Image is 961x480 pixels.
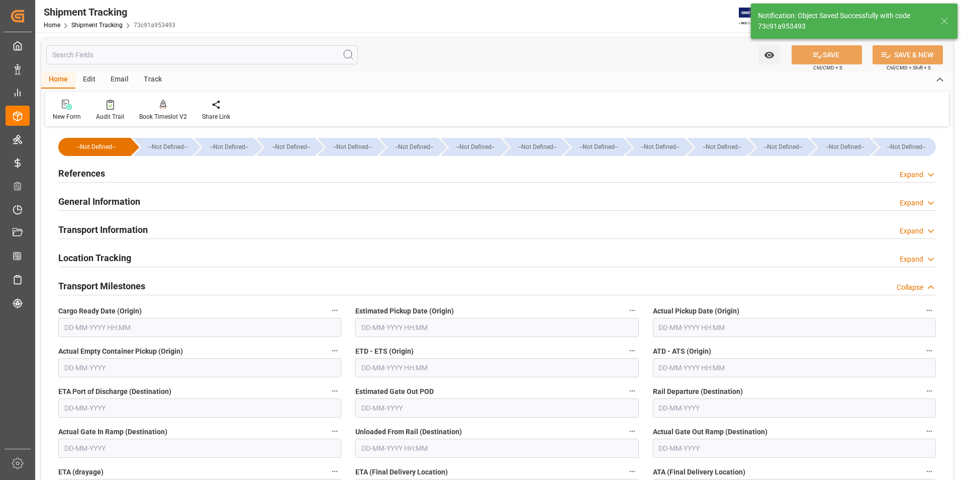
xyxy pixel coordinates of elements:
div: --Not Defined-- [882,138,931,156]
div: --Not Defined-- [68,138,124,156]
button: Actual Empty Container Pickup (Origin) [328,344,341,357]
div: Track [136,71,169,89]
input: DD-MM-YYYY [653,398,936,418]
a: Shipment Tracking [71,22,123,29]
div: Collapse [897,282,923,293]
span: Actual Empty Container Pickup (Origin) [58,346,183,357]
div: --Not Defined-- [749,138,808,156]
img: Exertis%20JAM%20-%20Email%20Logo.jpg_1722504956.jpg [739,8,774,25]
button: open menu [759,45,780,64]
div: New Form [53,112,81,121]
button: Estimated Gate Out POD [626,384,639,397]
div: Home [41,71,75,89]
button: SAVE & NEW [873,45,943,64]
input: DD-MM-YYYY HH:MM [355,318,638,337]
input: DD-MM-YYYY [58,398,341,418]
div: --Not Defined-- [564,138,623,156]
span: Unloaded From Rail (Destination) [355,427,462,437]
h2: References [58,167,105,180]
div: --Not Defined-- [58,138,131,156]
h2: Transport Milestones [58,279,145,293]
span: ATD - ATS (Origin) [653,346,711,357]
button: Actual Gate Out Ramp (Destination) [923,425,936,438]
div: Audit Trail [96,112,124,121]
span: Ctrl/CMD + Shift + S [887,64,931,71]
div: --Not Defined-- [379,138,438,156]
h2: Transport Information [58,223,148,236]
div: Book Timeslot V2 [139,112,187,121]
span: Actual Pickup Date (Origin) [653,306,739,316]
input: DD-MM-YYYY [58,358,341,377]
input: DD-MM-YYYY [355,398,638,418]
h2: Location Tracking [58,251,131,265]
div: --Not Defined-- [687,138,746,156]
div: --Not Defined-- [451,138,500,156]
span: Cargo Ready Date (Origin) [58,306,142,316]
div: --Not Defined-- [697,138,746,156]
input: DD-MM-YYYY [58,439,341,458]
div: --Not Defined-- [759,138,808,156]
div: --Not Defined-- [328,138,376,156]
span: Actual Gate In Ramp (Destination) [58,427,167,437]
input: DD-MM-YYYY HH:MM [58,318,341,337]
div: --Not Defined-- [390,138,438,156]
div: Expand [900,226,923,236]
div: --Not Defined-- [513,138,561,156]
span: Estimated Gate Out POD [355,386,434,397]
input: DD-MM-YYYY HH:MM [653,318,936,337]
div: --Not Defined-- [810,138,869,156]
div: --Not Defined-- [133,138,192,156]
h2: General Information [58,195,140,208]
input: DD-MM-YYYY HH:MM [355,358,638,377]
button: Estimated Pickup Date (Origin) [626,304,639,317]
input: DD-MM-YYYY [653,439,936,458]
div: Notification: Object Saved Successfully with code 73c91a953493 [758,11,931,32]
button: ETA Port of Discharge (Destination) [328,384,341,397]
button: ETA (drayage) [328,465,341,478]
div: --Not Defined-- [636,138,685,156]
input: DD-MM-YYYY HH:MM [653,358,936,377]
input: Search Fields [46,45,358,64]
div: --Not Defined-- [820,138,869,156]
div: --Not Defined-- [574,138,623,156]
div: --Not Defined-- [441,138,500,156]
div: --Not Defined-- [266,138,315,156]
div: Share Link [202,112,230,121]
div: Email [103,71,136,89]
button: ATD - ATS (Origin) [923,344,936,357]
div: Expand [900,170,923,180]
span: Rail Departure (Destination) [653,386,743,397]
span: Ctrl/CMD + S [813,64,842,71]
span: ETA (Final Delivery Location) [355,467,448,477]
div: --Not Defined-- [503,138,561,156]
div: --Not Defined-- [143,138,192,156]
div: Shipment Tracking [44,5,175,20]
div: --Not Defined-- [872,138,936,156]
div: --Not Defined-- [195,138,253,156]
button: ETD - ETS (Origin) [626,344,639,357]
a: Home [44,22,60,29]
div: --Not Defined-- [626,138,685,156]
button: Cargo Ready Date (Origin) [328,304,341,317]
div: Expand [900,254,923,265]
span: ATA (Final Delivery Location) [653,467,745,477]
button: ATA (Final Delivery Location) [923,465,936,478]
button: Actual Gate In Ramp (Destination) [328,425,341,438]
input: DD-MM-YYYY HH:MM [355,439,638,458]
span: ETD - ETS (Origin) [355,346,414,357]
button: Rail Departure (Destination) [923,384,936,397]
div: --Not Defined-- [318,138,376,156]
button: Unloaded From Rail (Destination) [626,425,639,438]
button: SAVE [792,45,862,64]
span: Estimated Pickup Date (Origin) [355,306,454,316]
span: ETA Port of Discharge (Destination) [58,386,171,397]
div: Edit [75,71,103,89]
span: Actual Gate Out Ramp (Destination) [653,427,767,437]
div: --Not Defined-- [256,138,315,156]
button: Actual Pickup Date (Origin) [923,304,936,317]
div: Expand [900,198,923,208]
span: ETA (drayage) [58,467,104,477]
div: --Not Defined-- [205,138,253,156]
button: ETA (Final Delivery Location) [626,465,639,478]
